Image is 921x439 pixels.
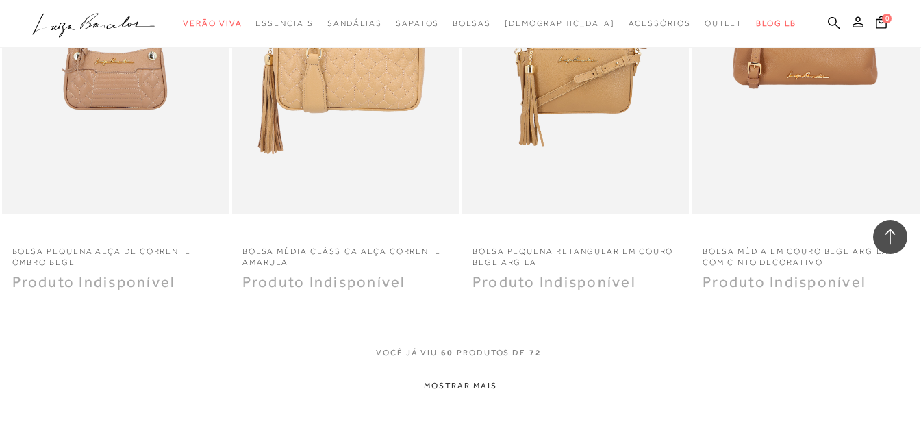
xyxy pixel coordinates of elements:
[183,11,242,36] a: categoryNavScreenReaderText
[12,273,176,290] span: Produto Indisponível
[327,18,382,28] span: Sandálias
[705,11,743,36] a: categoryNavScreenReaderText
[692,238,919,269] a: BOLSA MÉDIA EM COURO BEGE ARGILA COM CINTO DECORATIVO
[756,11,796,36] a: BLOG LB
[232,238,459,269] a: BOLSA MÉDIA CLÁSSICA ALÇA CORRENTE AMARULA
[441,347,453,373] span: 60
[453,11,491,36] a: categoryNavScreenReaderText
[872,15,891,34] button: 0
[472,273,636,290] span: Produto Indisponível
[396,18,439,28] span: Sapatos
[705,18,743,28] span: Outlet
[255,18,313,28] span: Essenciais
[462,238,689,269] a: BOLSA PEQUENA RETANGULAR EM COURO BEGE ARGILA
[327,11,382,36] a: categoryNavScreenReaderText
[242,273,406,290] span: Produto Indisponível
[403,373,518,399] button: MOSTRAR MAIS
[505,18,615,28] span: [DEMOGRAPHIC_DATA]
[629,11,691,36] a: categoryNavScreenReaderText
[882,14,892,23] span: 0
[376,347,438,359] span: VOCê JÁ VIU
[183,18,242,28] span: Verão Viva
[255,11,313,36] a: categoryNavScreenReaderText
[703,273,866,290] span: Produto Indisponível
[396,11,439,36] a: categoryNavScreenReaderText
[505,11,615,36] a: noSubCategoriesText
[457,347,526,359] span: PRODUTOS DE
[756,18,796,28] span: BLOG LB
[529,347,542,373] span: 72
[2,238,229,269] a: BOLSA PEQUENA ALÇA DE CORRENTE OMBRO BEGE
[629,18,691,28] span: Acessórios
[453,18,491,28] span: Bolsas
